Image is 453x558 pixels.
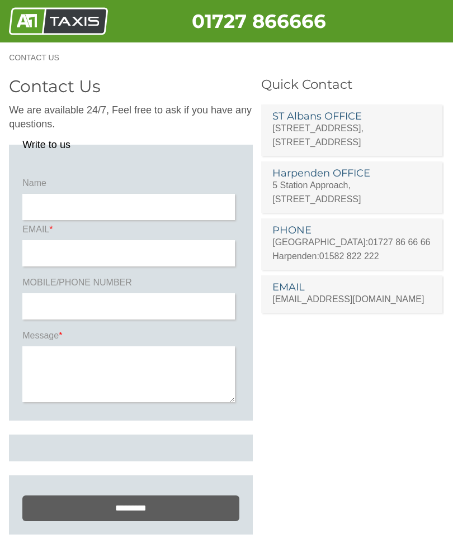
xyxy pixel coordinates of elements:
a: Nav [412,65,440,94]
p: Harpenden: [272,249,431,263]
p: 5 Station Approach, [STREET_ADDRESS] [272,178,431,206]
h3: Harpenden OFFICE [272,168,431,178]
p: [STREET_ADDRESS], [STREET_ADDRESS] [272,121,431,149]
p: We are available 24/7, Feel free to ask if you have any questions. [9,103,252,131]
img: A1 Taxis [9,7,108,35]
a: 01582 822 222 [319,251,379,261]
a: Contact Us [9,54,70,61]
h2: Contact Us [9,78,252,95]
h3: EMAIL [272,282,431,292]
label: Message [22,330,239,346]
legend: Write to us [22,140,70,150]
a: 01727 866666 [192,9,326,33]
a: [EMAIL_ADDRESS][DOMAIN_NAME] [272,294,424,304]
label: MOBILE/PHONE NUMBER [22,276,239,293]
h3: Quick Contact [261,78,444,91]
h3: PHONE [272,225,431,235]
h3: ST Albans OFFICE [272,111,431,121]
label: Name [22,177,239,194]
label: EMAIL [22,223,239,240]
a: 01727 86 66 66 [368,237,430,247]
p: [GEOGRAPHIC_DATA]: [272,235,431,249]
